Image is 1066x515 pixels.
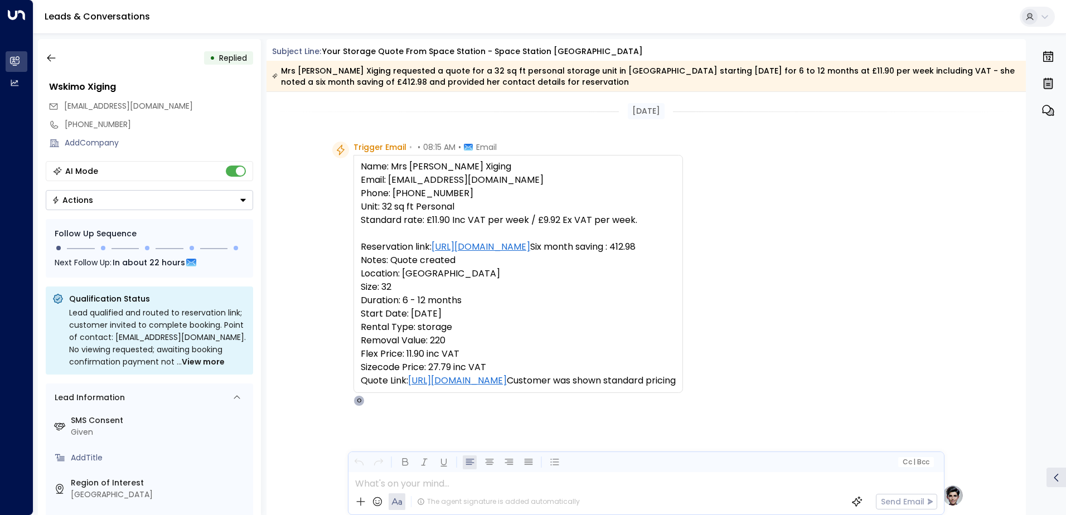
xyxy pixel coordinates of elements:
[628,103,665,119] div: [DATE]
[51,392,125,404] div: Lead Information
[182,356,225,368] span: View more
[352,455,366,469] button: Undo
[417,497,580,507] div: The agent signature is added automatically
[409,142,412,153] span: •
[46,190,253,210] div: Button group with a nested menu
[210,48,215,68] div: •
[353,142,406,153] span: Trigger Email
[71,415,249,426] label: SMS Consent
[902,458,929,466] span: Cc Bcc
[55,256,244,269] div: Next Follow Up:
[45,10,150,23] a: Leads & Conversations
[71,426,249,438] div: Given
[272,46,321,57] span: Subject Line:
[418,142,420,153] span: •
[64,100,193,112] span: bxhdnofn@gmail.com
[272,65,1020,88] div: Mrs [PERSON_NAME] Xiging requested a quote for a 32 sq ft personal storage unit in [GEOGRAPHIC_DA...
[113,256,185,269] span: In about 22 hours
[49,80,253,94] div: Wskimo Xiging
[371,455,385,469] button: Redo
[476,142,497,153] span: Email
[361,160,676,387] pre: Name: Mrs [PERSON_NAME] Xiging Email: [EMAIL_ADDRESS][DOMAIN_NAME] Phone: [PHONE_NUMBER] Unit: 32...
[458,142,461,153] span: •
[898,457,933,468] button: Cc|Bcc
[408,374,507,387] a: [URL][DOMAIN_NAME]
[65,137,253,149] div: AddCompany
[71,489,249,501] div: [GEOGRAPHIC_DATA]
[219,52,247,64] span: Replied
[65,166,98,177] div: AI Mode
[322,46,643,57] div: Your storage quote from Space Station - Space Station [GEOGRAPHIC_DATA]
[46,190,253,210] button: Actions
[69,307,246,368] div: Lead qualified and routed to reservation link; customer invited to complete booking. Point of con...
[913,458,915,466] span: |
[423,142,456,153] span: 08:15 AM
[353,395,365,406] div: O
[55,228,244,240] div: Follow Up Sequence
[65,119,253,130] div: [PHONE_NUMBER]
[71,477,249,489] label: Region of Interest
[52,195,93,205] div: Actions
[69,293,246,304] p: Qualification Status
[942,484,964,507] img: profile-logo.png
[64,100,193,111] span: [EMAIL_ADDRESS][DOMAIN_NAME]
[71,452,249,464] div: AddTitle
[432,240,530,254] a: [URL][DOMAIN_NAME]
